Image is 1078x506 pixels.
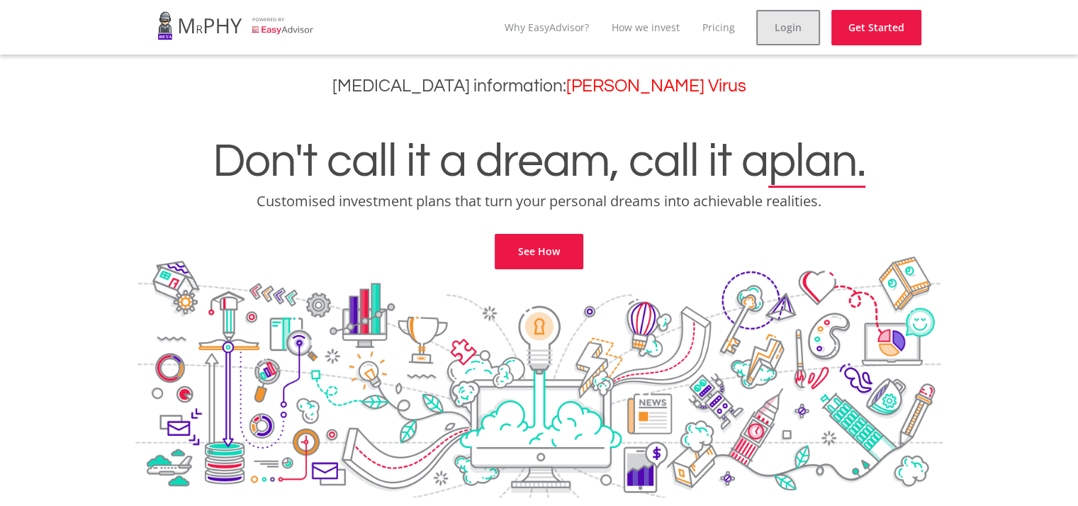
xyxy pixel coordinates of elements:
a: Get Started [831,10,921,45]
a: How we invest [612,21,680,34]
p: Customised investment plans that turn your personal dreams into achievable realities. [11,191,1067,211]
span: plan. [768,137,865,186]
h3: [MEDICAL_DATA] information: [11,76,1067,96]
a: Pricing [702,21,735,34]
a: Why EasyAdvisor? [505,21,589,34]
a: See How [495,234,583,269]
a: [PERSON_NAME] Virus [566,77,746,95]
a: Login [756,10,820,45]
h1: Don't call it a dream, call it a [11,137,1067,186]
